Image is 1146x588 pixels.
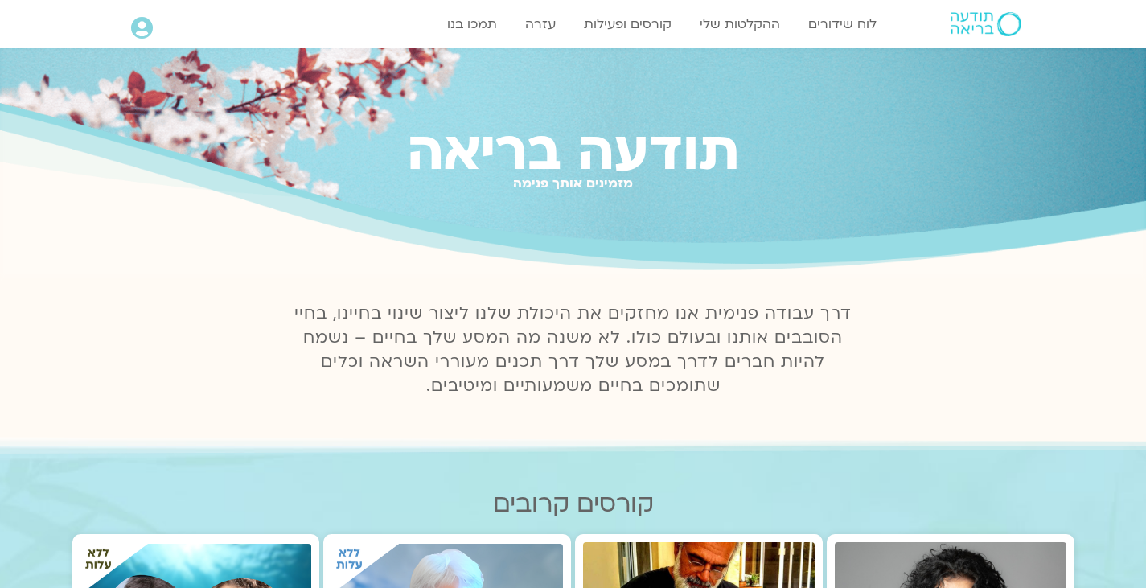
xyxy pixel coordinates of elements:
[951,12,1021,36] img: תודעה בריאה
[439,9,505,39] a: תמכו בנו
[576,9,680,39] a: קורסים ופעילות
[517,9,564,39] a: עזרה
[800,9,885,39] a: לוח שידורים
[72,490,1074,518] h2: קורסים קרובים
[285,302,861,398] p: דרך עבודה פנימית אנו מחזקים את היכולת שלנו ליצור שינוי בחיינו, בחיי הסובבים אותנו ובעולם כולו. לא...
[692,9,788,39] a: ההקלטות שלי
